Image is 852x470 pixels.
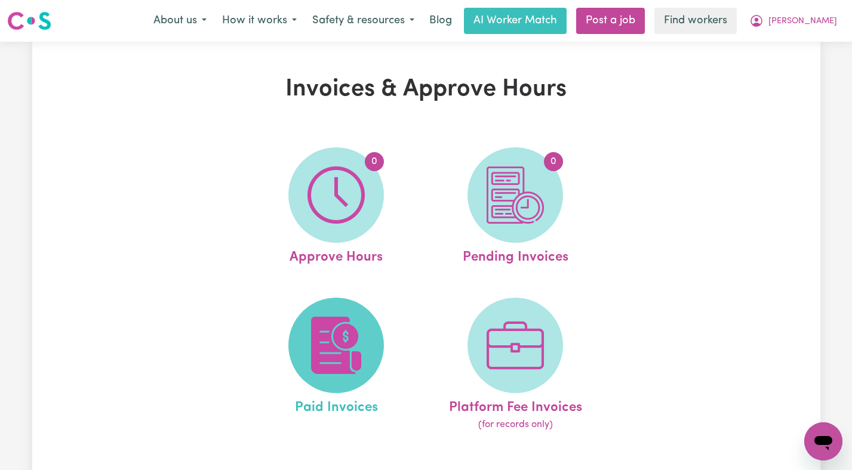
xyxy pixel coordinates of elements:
span: [PERSON_NAME] [768,15,837,28]
span: Paid Invoices [295,393,378,418]
span: (for records only) [478,418,553,432]
span: 0 [544,152,563,171]
button: My Account [742,8,845,33]
button: Safety & resources [304,8,422,33]
span: 0 [365,152,384,171]
span: Approve Hours [290,243,383,268]
button: How it works [214,8,304,33]
span: Pending Invoices [463,243,568,268]
span: Platform Fee Invoices [449,393,582,418]
a: Paid Invoices [250,298,422,432]
button: About us [146,8,214,33]
a: Post a job [576,8,645,34]
a: Blog [422,8,459,34]
a: Find workers [654,8,737,34]
a: Careseekers logo [7,7,51,35]
a: Pending Invoices [429,147,601,268]
iframe: Button to launch messaging window [804,422,842,460]
img: Careseekers logo [7,10,51,32]
h1: Invoices & Approve Hours [171,75,682,104]
a: AI Worker Match [464,8,567,34]
a: Approve Hours [250,147,422,268]
a: Platform Fee Invoices(for records only) [429,298,601,432]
